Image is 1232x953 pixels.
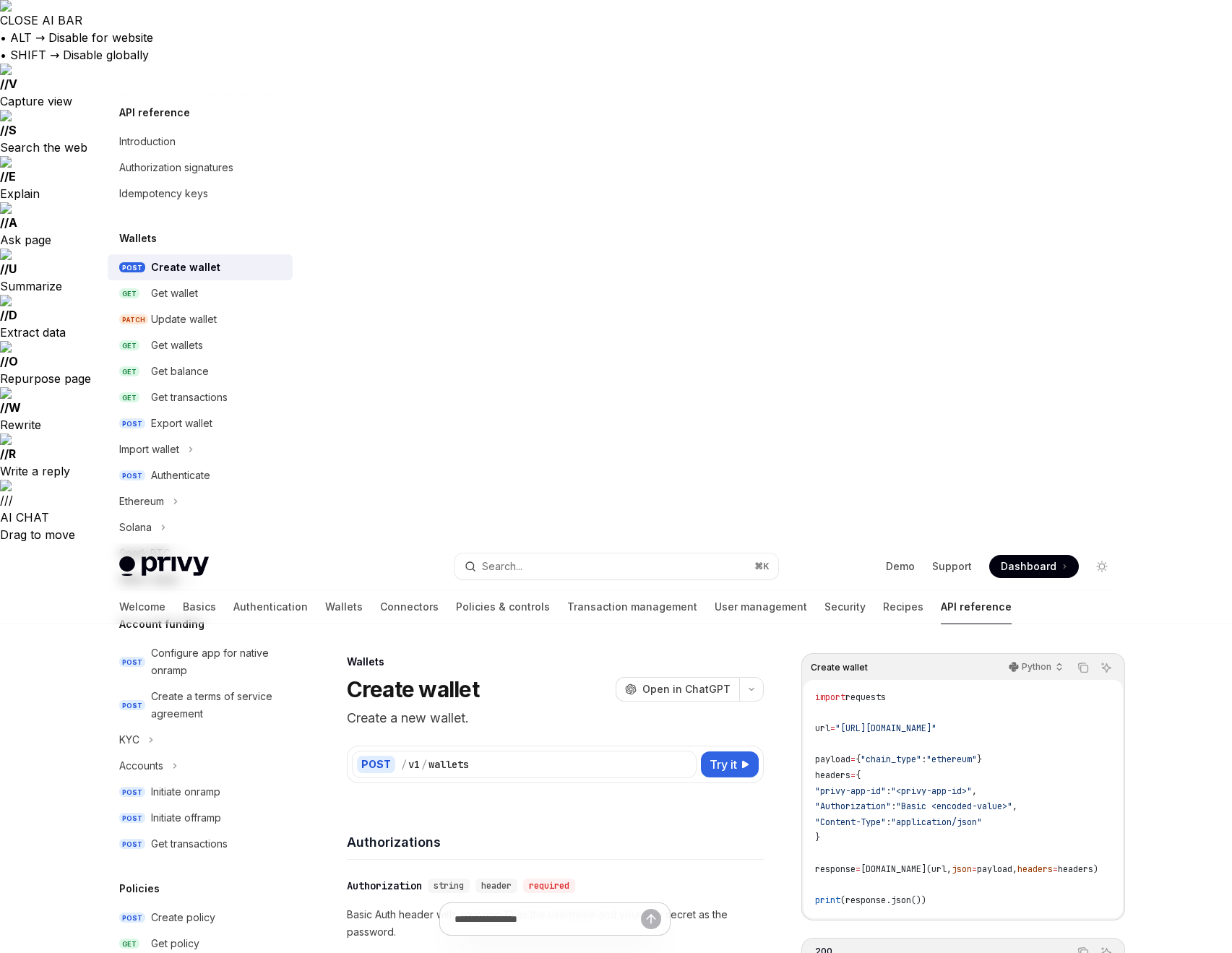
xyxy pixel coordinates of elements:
span: : [886,785,891,797]
a: Demo [886,559,915,574]
a: POSTInitiate onramp [108,779,293,805]
div: POST [357,756,395,773]
button: Try it [701,751,759,777]
span: } [815,832,820,843]
span: [DOMAIN_NAME](url, [861,863,952,875]
span: "privy-app-id" [815,785,886,797]
span: : [891,801,896,812]
span: POST [119,657,145,668]
span: string [434,880,464,892]
a: User management [715,590,807,624]
button: Open in ChatGPT [616,677,739,702]
button: Python [1001,655,1069,680]
div: KYC [119,731,139,749]
span: "Content-Type" [815,816,886,828]
span: payload [815,754,850,765]
div: Initiate offramp [151,809,221,827]
button: Toggle Accounts section [108,753,293,779]
div: required [523,879,575,893]
span: = [850,769,856,781]
span: POST [119,839,145,850]
a: POSTConfigure app for native onramp [108,640,293,684]
span: json [952,863,972,875]
h1: Create wallet [347,676,479,702]
a: POSTInitiate offramp [108,805,293,831]
span: "Authorization" [815,801,891,812]
span: "[URL][DOMAIN_NAME]" [835,723,936,734]
button: Open search [455,553,778,579]
span: POST [119,787,145,798]
div: Search... [482,558,522,575]
a: Wallets [325,590,363,624]
a: Basics [183,590,216,624]
div: / [421,757,427,772]
span: headers) [1058,863,1098,875]
span: = [830,723,835,734]
a: Welcome [119,590,165,624]
div: Create policy [151,909,215,926]
span: "chain_type" [861,754,921,765]
a: Transaction management [567,590,697,624]
span: Dashboard [1001,559,1056,574]
span: { [856,769,861,781]
a: Dashboard [989,555,1079,578]
span: POST [119,700,145,711]
span: Try it [710,756,737,773]
span: payload, [977,863,1017,875]
h5: Account funding [119,616,204,633]
a: POSTCreate a terms of service agreement [108,684,293,727]
div: Get policy [151,935,199,952]
span: (response.json()) [840,894,926,906]
h4: Authorizations [347,832,764,852]
span: } [977,754,982,765]
button: Copy the contents from the code block [1074,658,1093,677]
span: : [886,816,891,828]
a: POSTCreate policy [108,905,293,931]
span: , [972,785,977,797]
div: Get transactions [151,835,228,853]
div: Authorization [347,879,422,893]
div: Wallets [347,655,764,669]
div: wallets [428,757,469,772]
a: Security [824,590,866,624]
span: Create wallet [811,662,868,673]
a: API reference [941,590,1012,624]
button: Toggle KYC section [108,727,293,753]
a: Recipes [883,590,923,624]
span: GET [119,939,139,949]
p: Create a new wallet. [347,708,764,728]
span: "Basic <encoded-value>" [896,801,1012,812]
span: : [921,754,926,765]
span: = [972,863,977,875]
span: "<privy-app-id>" [891,785,972,797]
input: Ask a question... [455,903,641,935]
a: Authentication [233,590,308,624]
span: "ethereum" [926,754,977,765]
div: Initiate onramp [151,783,220,801]
div: Accounts [119,757,163,775]
a: Policies & controls [456,590,550,624]
span: = [856,863,861,875]
button: Ask AI [1097,658,1116,677]
span: headers [815,769,850,781]
div: / [401,757,407,772]
span: headers [1017,863,1053,875]
a: Support [932,559,972,574]
span: POST [119,913,145,923]
span: header [481,880,512,892]
div: Create a terms of service agreement [151,688,284,723]
div: Configure app for native onramp [151,644,284,679]
span: import [815,691,845,703]
img: light logo [119,556,209,577]
span: = [1053,863,1058,875]
span: ⌘ K [754,561,770,572]
span: requests [845,691,886,703]
h5: Policies [119,880,160,897]
a: POSTGet transactions [108,831,293,857]
span: response [815,863,856,875]
span: print [815,894,840,906]
a: Connectors [380,590,439,624]
span: , [1012,801,1017,812]
span: POST [119,813,145,824]
span: = [850,754,856,765]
